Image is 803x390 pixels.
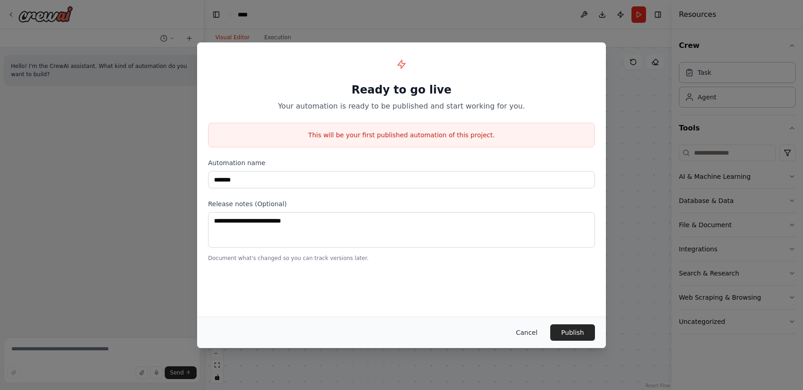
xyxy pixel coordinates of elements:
button: Cancel [509,324,545,341]
label: Release notes (Optional) [208,199,595,208]
label: Automation name [208,158,595,167]
p: Document what's changed so you can track versions later. [208,255,595,262]
button: Publish [550,324,595,341]
p: Your automation is ready to be published and start working for you. [208,101,595,112]
p: This will be your first published automation of this project. [209,130,594,140]
h1: Ready to go live [208,83,595,97]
